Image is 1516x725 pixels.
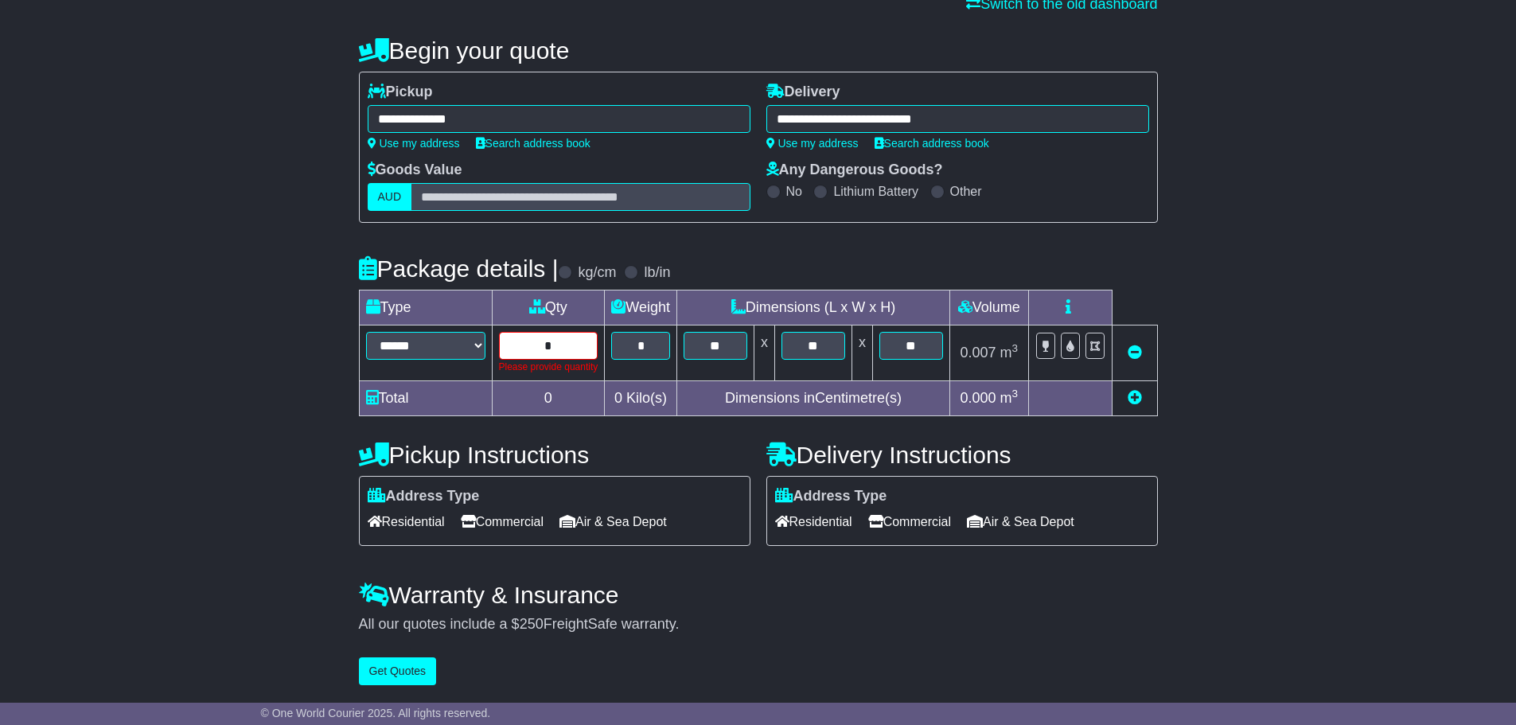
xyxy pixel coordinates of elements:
td: x [852,325,872,381]
span: Residential [368,509,445,534]
label: Any Dangerous Goods? [766,162,943,179]
span: 0 [614,390,622,406]
td: Dimensions (L x W x H) [676,290,949,325]
td: 0 [492,381,605,416]
h4: Begin your quote [359,37,1158,64]
div: Please provide quantity [499,360,598,374]
span: m [1000,390,1019,406]
label: Delivery [766,84,840,101]
a: Use my address [766,137,859,150]
h4: Package details | [359,255,559,282]
span: m [1000,345,1019,361]
label: Other [950,184,982,199]
div: All our quotes include a $ FreightSafe warranty. [359,616,1158,633]
td: Total [359,381,492,416]
span: © One World Courier 2025. All rights reserved. [261,707,491,719]
td: Volume [949,290,1028,325]
td: x [754,325,774,381]
td: Qty [492,290,605,325]
label: Goods Value [368,162,462,179]
label: lb/in [644,264,670,282]
a: Search address book [875,137,989,150]
span: 250 [520,616,544,632]
a: Search address book [476,137,590,150]
label: kg/cm [578,264,616,282]
label: Pickup [368,84,433,101]
span: Commercial [461,509,544,534]
a: Add new item [1128,390,1142,406]
h4: Warranty & Insurance [359,582,1158,608]
sup: 3 [1012,342,1019,354]
h4: Delivery Instructions [766,442,1158,468]
a: Use my address [368,137,460,150]
span: Air & Sea Depot [967,509,1074,534]
label: No [786,184,802,199]
td: Weight [605,290,677,325]
span: Commercial [868,509,951,534]
label: AUD [368,183,412,211]
sup: 3 [1012,388,1019,400]
button: Get Quotes [359,657,437,685]
td: Dimensions in Centimetre(s) [676,381,949,416]
td: Type [359,290,492,325]
td: Kilo(s) [605,381,677,416]
a: Remove this item [1128,345,1142,361]
span: Air & Sea Depot [559,509,667,534]
label: Address Type [368,488,480,505]
span: 0.007 [960,345,996,361]
label: Lithium Battery [833,184,918,199]
span: Residential [775,509,852,534]
span: 0.000 [960,390,996,406]
label: Address Type [775,488,887,505]
h4: Pickup Instructions [359,442,750,468]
